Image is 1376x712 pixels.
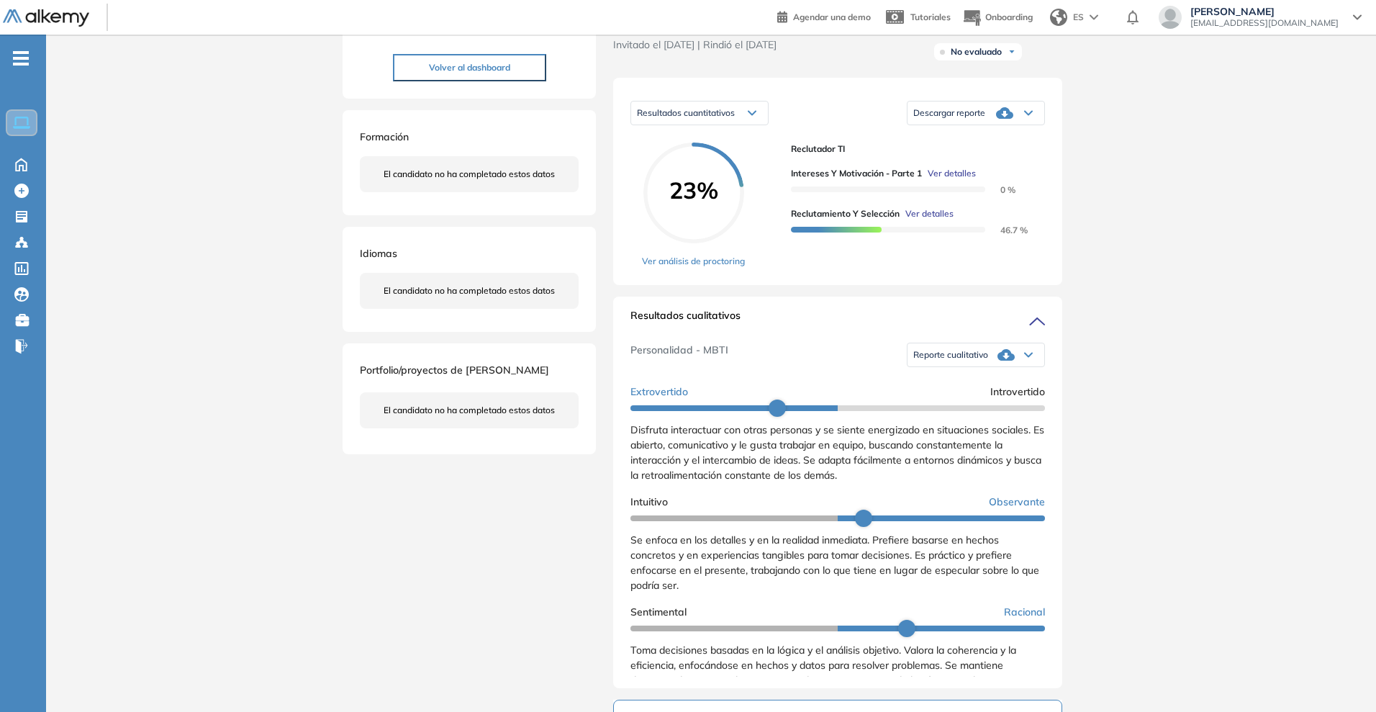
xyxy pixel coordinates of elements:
span: Sentimental [630,605,687,620]
iframe: Chat Widget [1304,643,1376,712]
span: Disfruta interactuar con otras personas y se siente energizado en situaciones sociales. Es abiert... [630,423,1044,482]
img: arrow [1090,14,1098,20]
span: Intereses y Motivación - Parte 1 [791,167,922,180]
span: Descargar reporte [913,107,985,119]
span: Toma decisiones basadas en la lógica y el análisis objetivo. Valora la coherencia y la eficiencia... [630,644,1041,702]
img: world [1050,9,1067,26]
span: 46.7 % [983,225,1028,235]
button: Volver al dashboard [393,54,546,81]
span: Onboarding [985,12,1033,22]
span: Reclutamiento y Selección [791,207,900,220]
span: Personalidad - MBTI [630,343,728,367]
span: Extrovertido [630,384,688,400]
span: [EMAIL_ADDRESS][DOMAIN_NAME] [1190,17,1339,29]
span: ES [1073,11,1084,24]
span: El candidato no ha completado estos datos [384,284,555,297]
span: Introvertido [990,384,1045,400]
span: Agendar una demo [793,12,871,22]
span: 0 % [983,184,1015,195]
span: No evaluado [951,46,1002,58]
span: El candidato no ha completado estos datos [384,168,555,181]
span: Resultados cuantitativos [637,107,735,118]
span: Reporte cualitativo [913,349,988,361]
span: Ver detalles [928,167,976,180]
img: Ícono de flecha [1008,48,1016,56]
span: Observante [989,495,1045,510]
a: Ver análisis de proctoring [642,255,745,268]
div: Widget de chat [1304,643,1376,712]
span: Formación [360,130,409,143]
span: Se enfoca en los detalles y en la realidad inmediata. Prefiere basarse en hechos concretos y en e... [630,533,1039,592]
button: Ver detalles [900,207,954,220]
span: 23% [643,179,744,202]
span: Idiomas [360,247,397,260]
i: - [13,57,29,60]
span: Ver detalles [905,207,954,220]
span: Reclutador TI [791,143,1033,156]
span: Invitado el [DATE] | Rindió el [DATE] [613,37,777,53]
a: Agendar una demo [777,7,871,24]
span: El candidato no ha completado estos datos [384,404,555,417]
span: Portfolio/proyectos de [PERSON_NAME] [360,364,549,377]
img: Logo [3,9,89,27]
button: Ver detalles [922,167,976,180]
span: Tutoriales [910,12,951,22]
span: [PERSON_NAME] [1190,6,1339,17]
span: Resultados cualitativos [630,308,741,331]
span: Racional [1004,605,1045,620]
button: Onboarding [962,2,1033,33]
span: Intuitivo [630,495,668,510]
